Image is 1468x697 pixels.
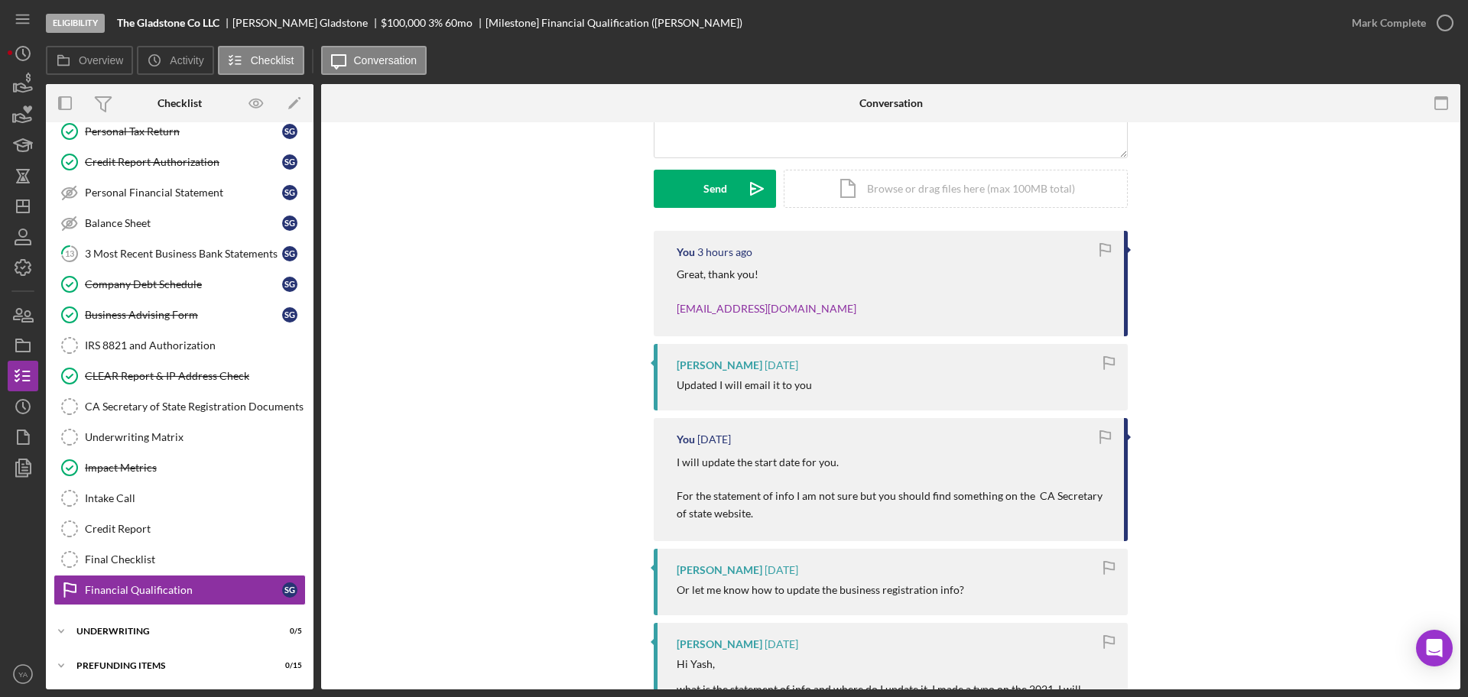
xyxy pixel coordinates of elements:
[859,97,923,109] div: Conversation
[765,638,798,650] time: 2025-10-03 19:37
[765,359,798,371] time: 2025-10-04 19:35
[85,462,305,474] div: Impact Metrics
[677,266,856,317] p: Great, thank you!
[85,248,282,260] div: 3 Most Recent Business Bank Statements
[321,46,427,75] button: Conversation
[282,582,297,598] div: S G
[85,400,305,413] div: CA Secretary of State Registration Documents
[677,638,762,650] div: [PERSON_NAME]
[85,492,305,504] div: Intake Call
[46,46,133,75] button: Overview
[54,361,306,391] a: CLEAR Report & IP Address Check
[46,14,105,33] div: Eligibility
[79,54,123,66] label: Overview
[282,124,297,139] div: S G
[697,433,731,446] time: 2025-10-03 20:38
[85,370,305,382] div: CLEAR Report & IP Address Check
[65,248,74,258] tspan: 13
[677,302,856,315] a: [EMAIL_ADDRESS][DOMAIN_NAME]
[54,514,306,544] a: Credit Report
[282,154,297,170] div: S G
[354,54,417,66] label: Conversation
[677,584,964,596] div: Or let me know how to update the business registration info?
[117,17,219,29] b: The Gladstone Co LLC
[54,147,306,177] a: Credit Report AuthorizationSG
[54,238,306,269] a: 133 Most Recent Business Bank StatementsSG
[85,156,282,168] div: Credit Report Authorization
[486,17,742,29] div: [Milestone] Financial Qualification ([PERSON_NAME])
[282,307,297,323] div: S G
[677,454,1109,523] p: I will update the start date for you. For the statement of info I am not sure but you should find...
[18,670,28,679] text: YA
[158,97,202,109] div: Checklist
[677,564,762,576] div: [PERSON_NAME]
[218,46,304,75] button: Checklist
[76,661,264,670] div: Prefunding Items
[54,391,306,422] a: CA Secretary of State Registration Documents
[282,277,297,292] div: S G
[445,17,473,29] div: 60 mo
[54,269,306,300] a: Company Debt ScheduleSG
[85,186,282,199] div: Personal Financial Statement
[703,170,727,208] div: Send
[1416,630,1453,666] div: Open Intercom Messenger
[282,246,297,261] div: S G
[54,177,306,208] a: Personal Financial StatementSG
[54,483,306,514] a: Intake Call
[697,246,752,258] time: 2025-10-06 19:08
[137,46,213,75] button: Activity
[251,54,294,66] label: Checklist
[85,309,282,321] div: Business Advising Form
[85,523,305,535] div: Credit Report
[54,452,306,483] a: Impact Metrics
[85,584,282,596] div: Financial Qualification
[428,17,443,29] div: 3 %
[765,564,798,576] time: 2025-10-03 19:37
[274,661,302,670] div: 0 / 15
[54,544,306,575] a: Final Checklist
[282,185,297,200] div: S G
[85,278,282,290] div: Company Debt Schedule
[677,379,812,391] div: Updated I will email it to you
[85,125,282,138] div: Personal Tax Return
[1352,8,1426,38] div: Mark Complete
[654,170,776,208] button: Send
[274,627,302,636] div: 0 / 5
[232,17,381,29] div: [PERSON_NAME] Gladstone
[85,553,305,566] div: Final Checklist
[54,422,306,452] a: Underwriting Matrix
[381,16,426,29] span: $100,000
[1336,8,1460,38] button: Mark Complete
[85,431,305,443] div: Underwriting Matrix
[282,216,297,231] div: S G
[677,246,695,258] div: You
[76,627,264,636] div: Underwriting
[54,116,306,147] a: Personal Tax ReturnSG
[677,433,695,446] div: You
[8,659,38,689] button: YA
[54,575,306,605] a: Financial QualificationSG
[170,54,203,66] label: Activity
[54,300,306,330] a: Business Advising FormSG
[85,217,282,229] div: Balance Sheet
[677,359,762,371] div: [PERSON_NAME]
[54,330,306,361] a: IRS 8821 and Authorization
[85,339,305,352] div: IRS 8821 and Authorization
[54,208,306,238] a: Balance SheetSG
